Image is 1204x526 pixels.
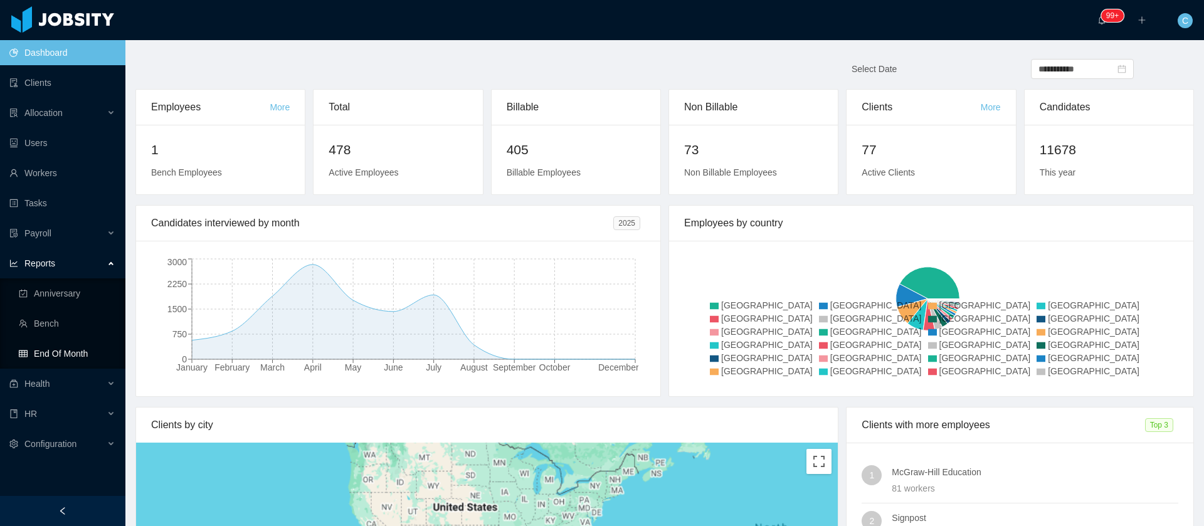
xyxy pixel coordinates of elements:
[9,108,18,117] i: icon: solution
[345,362,361,372] tspan: May
[830,340,922,350] span: [GEOGRAPHIC_DATA]
[19,311,115,336] a: icon: teamBench
[9,259,18,268] i: icon: line-chart
[830,300,922,310] span: [GEOGRAPHIC_DATA]
[260,362,285,372] tspan: March
[869,465,874,485] span: 1
[721,340,813,350] span: [GEOGRAPHIC_DATA]
[939,300,1031,310] span: [GEOGRAPHIC_DATA]
[1040,167,1076,177] span: This year
[862,140,1000,160] h2: 77
[862,408,1144,443] div: Clients with more employees
[1040,140,1178,160] h2: 11678
[9,40,115,65] a: icon: pie-chartDashboard
[1145,418,1173,432] span: Top 3
[939,366,1031,376] span: [GEOGRAPHIC_DATA]
[329,140,467,160] h2: 478
[1101,9,1124,22] sup: 196
[151,167,222,177] span: Bench Employees
[939,327,1031,337] span: [GEOGRAPHIC_DATA]
[806,449,832,474] button: Toggle fullscreen view
[176,362,208,372] tspan: January
[24,439,77,449] span: Configuration
[598,362,639,372] tspan: December
[151,408,823,443] div: Clients by city
[892,511,1178,525] h4: Signpost
[1117,65,1126,73] i: icon: calendar
[24,379,50,389] span: Health
[9,439,18,448] i: icon: setting
[9,130,115,155] a: icon: robotUsers
[892,465,1178,479] h4: McGraw-Hill Education
[507,140,645,160] h2: 405
[214,362,250,372] tspan: February
[9,70,115,95] a: icon: auditClients
[460,362,488,372] tspan: August
[507,90,645,125] div: Billable
[684,90,823,125] div: Non Billable
[167,257,187,267] tspan: 3000
[684,206,1178,241] div: Employees by country
[24,258,55,268] span: Reports
[9,409,18,418] i: icon: book
[539,362,571,372] tspan: October
[1048,340,1139,350] span: [GEOGRAPHIC_DATA]
[721,313,813,323] span: [GEOGRAPHIC_DATA]
[9,160,115,186] a: icon: userWorkers
[830,366,922,376] span: [GEOGRAPHIC_DATA]
[9,191,115,216] a: icon: profileTasks
[270,102,290,112] a: More
[1138,16,1146,24] i: icon: plus
[1048,300,1139,310] span: [GEOGRAPHIC_DATA]
[1048,327,1139,337] span: [GEOGRAPHIC_DATA]
[1048,313,1139,323] span: [GEOGRAPHIC_DATA]
[862,167,915,177] span: Active Clients
[182,354,187,364] tspan: 0
[167,279,187,289] tspan: 2250
[24,409,37,419] span: HR
[167,304,187,314] tspan: 1500
[9,379,18,388] i: icon: medicine-box
[939,353,1031,363] span: [GEOGRAPHIC_DATA]
[892,481,1178,495] div: 81 workers
[1182,13,1188,28] span: C
[939,313,1031,323] span: [GEOGRAPHIC_DATA]
[721,327,813,337] span: [GEOGRAPHIC_DATA]
[721,353,813,363] span: [GEOGRAPHIC_DATA]
[19,281,115,306] a: icon: carry-outAnniversary
[830,353,922,363] span: [GEOGRAPHIC_DATA]
[9,229,18,238] i: icon: file-protect
[24,228,51,238] span: Payroll
[721,300,813,310] span: [GEOGRAPHIC_DATA]
[1048,353,1139,363] span: [GEOGRAPHIC_DATA]
[613,216,640,230] span: 2025
[426,362,441,372] tspan: July
[24,108,63,118] span: Allocation
[329,167,398,177] span: Active Employees
[1048,366,1139,376] span: [GEOGRAPHIC_DATA]
[684,167,777,177] span: Non Billable Employees
[329,90,467,125] div: Total
[852,64,897,74] span: Select Date
[151,140,290,160] h2: 1
[1040,90,1178,125] div: Candidates
[939,340,1031,350] span: [GEOGRAPHIC_DATA]
[721,366,813,376] span: [GEOGRAPHIC_DATA]
[507,167,581,177] span: Billable Employees
[862,90,980,125] div: Clients
[151,90,270,125] div: Employees
[493,362,536,372] tspan: September
[172,329,187,339] tspan: 750
[830,327,922,337] span: [GEOGRAPHIC_DATA]
[384,362,403,372] tspan: June
[304,362,322,372] tspan: April
[684,140,823,160] h2: 73
[981,102,1001,112] a: More
[151,206,613,241] div: Candidates interviewed by month
[830,313,922,323] span: [GEOGRAPHIC_DATA]
[1097,16,1106,24] i: icon: bell
[19,341,115,366] a: icon: tableEnd Of Month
